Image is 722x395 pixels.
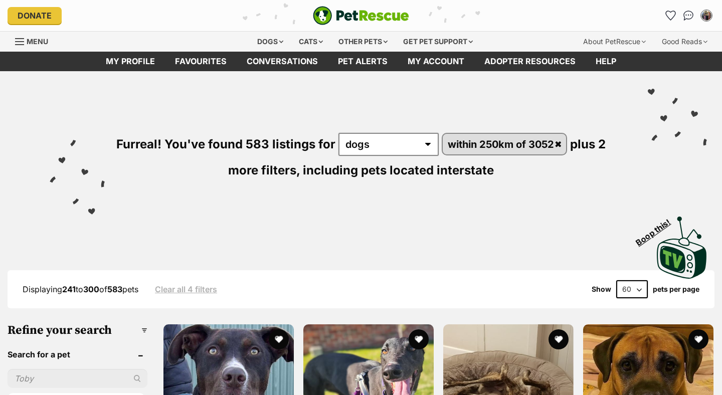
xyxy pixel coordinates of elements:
div: Dogs [250,32,290,52]
img: Magda Ching profile pic [701,11,711,21]
a: Clear all 4 filters [155,285,217,294]
img: chat-41dd97257d64d25036548639549fe6c8038ab92f7586957e7f3b1b290dea8141.svg [683,11,694,21]
div: About PetRescue [576,32,653,52]
a: Conversations [680,8,696,24]
a: Adopter resources [474,52,586,71]
img: PetRescue TV logo [657,217,707,279]
button: favourite [688,329,708,349]
span: Displaying to of pets [23,284,138,294]
strong: 583 [107,284,122,294]
a: My profile [96,52,165,71]
span: Show [592,285,611,293]
div: Good Reads [655,32,714,52]
div: Other pets [331,32,395,52]
span: Menu [27,37,48,46]
ul: Account quick links [662,8,714,24]
button: favourite [409,329,429,349]
a: Donate [8,7,62,24]
label: pets per page [653,285,699,293]
a: Pet alerts [328,52,398,71]
a: Favourites [662,8,678,24]
span: plus 2 more filters, [228,137,606,177]
a: PetRescue [313,6,409,25]
span: including pets located interstate [303,163,494,177]
img: logo-e224e6f780fb5917bec1dbf3a21bbac754714ae5b6737aabdf751b685950b380.svg [313,6,409,25]
span: Furreal! You've found 583 listings for [116,137,335,151]
a: Boop this! [657,208,707,281]
a: Help [586,52,626,71]
a: My account [398,52,474,71]
a: within 250km of 3052 [443,134,566,154]
strong: 241 [62,284,76,294]
div: Get pet support [396,32,480,52]
a: Favourites [165,52,237,71]
button: favourite [269,329,289,349]
header: Search for a pet [8,350,147,359]
a: Menu [15,32,55,50]
div: Cats [292,32,330,52]
button: favourite [549,329,569,349]
strong: 300 [83,284,99,294]
input: Toby [8,369,147,388]
h3: Refine your search [8,323,147,337]
a: conversations [237,52,328,71]
span: Boop this! [634,211,680,247]
button: My account [698,8,714,24]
